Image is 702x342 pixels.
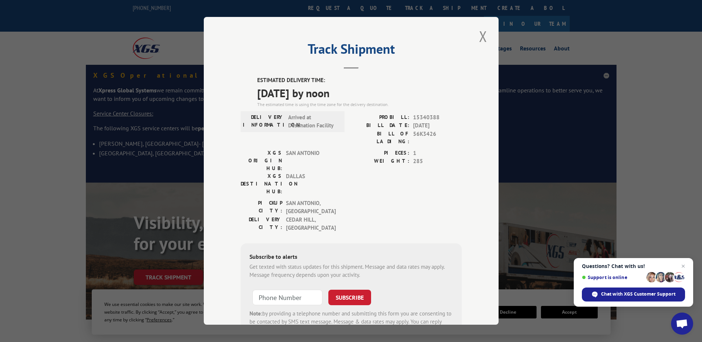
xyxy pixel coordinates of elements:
strong: Note: [249,310,262,317]
span: 1 [413,149,462,158]
div: The estimated time is using the time zone for the delivery destination. [257,101,462,108]
input: Phone Number [252,290,322,305]
label: BILL OF LADING: [351,130,409,145]
h2: Track Shipment [241,44,462,58]
div: Subscribe to alerts [249,252,453,263]
div: Get texted with status updates for this shipment. Message and data rates may apply. Message frequ... [249,263,453,279]
div: by providing a telephone number and submitting this form you are consenting to be contacted by SM... [249,310,453,335]
span: DALLAS [286,172,336,195]
label: PIECES: [351,149,409,158]
span: Support is online [582,275,644,280]
span: SAN ANTONIO , [GEOGRAPHIC_DATA] [286,199,336,216]
span: SAN ANTONIO [286,149,336,172]
label: WEIGHT: [351,158,409,166]
label: XGS ORIGIN HUB: [241,149,282,172]
label: PICKUP CITY: [241,199,282,216]
span: 15340388 [413,113,462,122]
label: ESTIMATED DELIVERY TIME: [257,77,462,85]
span: 285 [413,158,462,166]
span: Questions? Chat with us! [582,263,685,269]
span: [DATE] by noon [257,85,462,101]
button: SUBSCRIBE [328,290,371,305]
span: Arrived at Destination Facility [288,113,338,130]
label: PROBILL: [351,113,409,122]
span: Chat with XGS Customer Support [582,288,685,302]
label: BILL DATE: [351,122,409,130]
span: Chat with XGS Customer Support [601,291,675,297]
span: CEDAR HILL , [GEOGRAPHIC_DATA] [286,216,336,232]
a: Open chat [671,313,693,335]
span: [DATE] [413,122,462,130]
label: XGS DESTINATION HUB: [241,172,282,195]
label: DELIVERY INFORMATION: [243,113,284,130]
button: Close modal [477,26,489,46]
span: 56K3426 [413,130,462,145]
label: DELIVERY CITY: [241,216,282,232]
